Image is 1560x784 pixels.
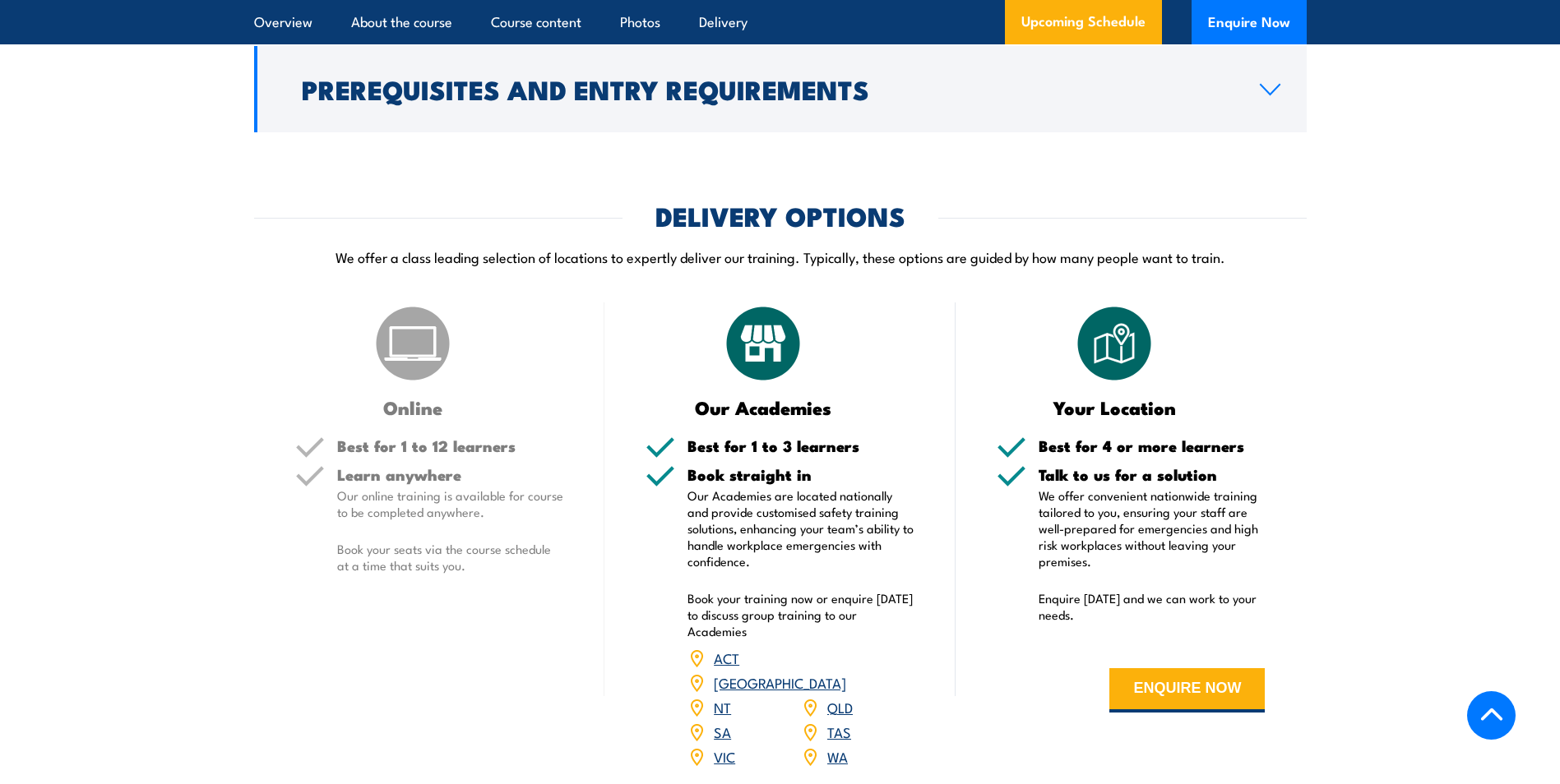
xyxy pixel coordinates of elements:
button: ENQUIRE NOW [1109,668,1265,713]
p: We offer convenient nationwide training tailored to you, ensuring your staff are well-prepared fo... [1039,487,1266,570]
h5: Talk to us for a solution [1039,467,1266,482]
h5: Best for 4 or more learners [1039,438,1266,454]
p: Enquire [DATE] and we can work to your needs. [1039,590,1266,623]
a: ACT [714,648,739,667]
p: Book your seats via the course schedule at a time that suits you. [337,541,564,574]
a: [GEOGRAPHIC_DATA] [714,672,846,692]
p: Our Academies are located nationally and provide customised safety training solutions, enhancing ... [687,487,914,570]
a: SA [714,722,731,741]
h3: Online [295,398,531,417]
h5: Best for 1 to 12 learners [337,438,564,454]
h3: Your Location [997,398,1233,417]
a: Prerequisites and Entry Requirements [254,46,1307,132]
a: WA [827,746,848,766]
a: TAS [827,722,851,741]
p: We offer a class leading selection of locations to expertly deliver our training. Typically, thes... [254,247,1307,266]
p: Book your training now or enquire [DATE] to discuss group training to our Academies [687,590,914,639]
h5: Learn anywhere [337,467,564,482]
a: VIC [714,746,735,766]
p: Our online training is available for course to be completed anywhere. [337,487,564,520]
h5: Best for 1 to 3 learners [687,438,914,454]
h2: Prerequisites and Entry Requirements [302,77,1234,100]
a: QLD [827,697,853,717]
h3: Our Academies [646,398,882,417]
a: NT [714,697,731,717]
h5: Book straight in [687,467,914,482]
h2: DELIVERY OPTIONS [655,204,905,227]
